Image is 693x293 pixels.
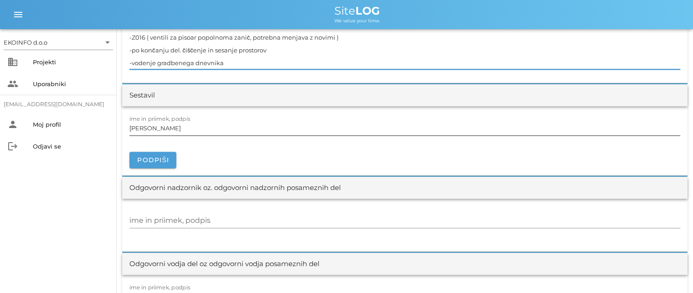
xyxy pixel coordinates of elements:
span: Site [334,4,380,17]
span: We value your time. [334,18,380,24]
i: business [7,57,18,67]
iframe: Chat Widget [647,249,693,293]
i: arrow_drop_down [102,37,113,48]
div: Sestavil [129,90,155,101]
div: Pripomoček za klepet [647,249,693,293]
i: people [7,78,18,89]
div: EKOINFO d.o.o [4,38,47,46]
div: Moj profil [33,121,109,128]
button: Podpiši [129,152,176,168]
div: Odgovorni vodja del oz odgovorni vodja posameznih del [129,259,319,269]
div: Uporabniki [33,80,109,87]
i: logout [7,141,18,152]
i: person [7,119,18,130]
div: Projekti [33,58,109,66]
span: Podpiši [137,156,169,164]
div: Odjavi se [33,143,109,150]
div: Odgovorni nadzornik oz. odgovorni nadzornih posameznih del [129,183,341,193]
label: ime in priimek, podpis [129,284,190,291]
i: menu [13,9,24,20]
div: EKOINFO d.o.o [4,35,113,50]
b: LOG [355,4,380,17]
label: ime in priimek, podpis [129,115,190,122]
